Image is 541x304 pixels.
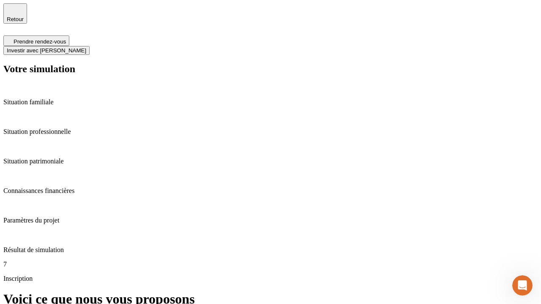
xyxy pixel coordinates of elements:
[3,275,538,282] p: Inscription
[3,63,538,75] h2: Votre simulation
[3,35,69,46] button: Prendre rendez-vous
[3,157,538,165] p: Situation patrimoniale
[3,187,538,195] p: Connaissances financières
[3,98,538,106] p: Situation familiale
[3,128,538,136] p: Situation professionnelle
[3,217,538,224] p: Paramètres du projet
[7,47,86,54] span: Investir avec [PERSON_NAME]
[3,3,27,24] button: Retour
[512,275,533,296] iframe: Intercom live chat
[14,38,66,45] span: Prendre rendez-vous
[3,261,538,268] p: 7
[7,16,24,22] span: Retour
[3,246,538,254] p: Résultat de simulation
[3,46,90,55] button: Investir avec [PERSON_NAME]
